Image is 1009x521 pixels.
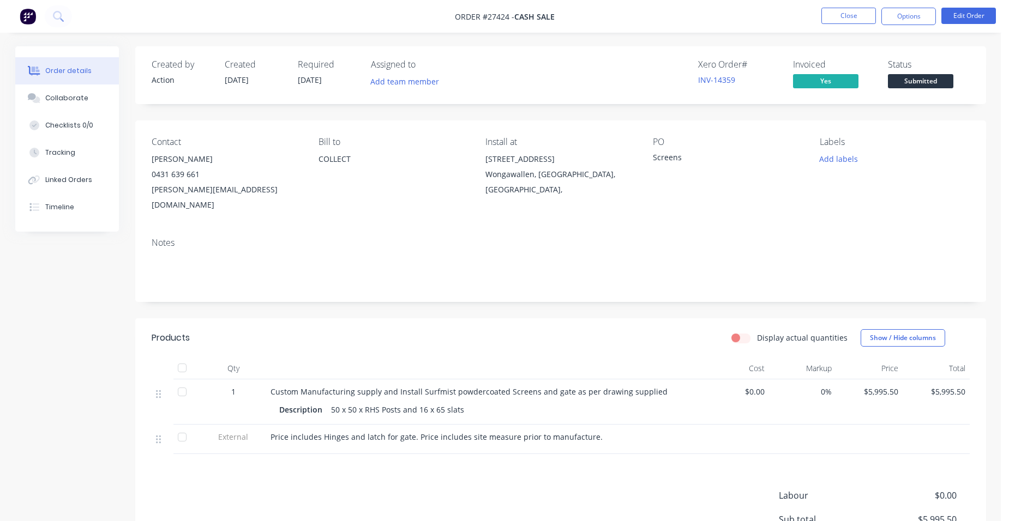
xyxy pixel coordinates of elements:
div: Created by [152,59,212,70]
span: $0.00 [707,386,765,397]
button: Add team member [364,74,445,89]
div: Qty [201,358,266,379]
div: [STREET_ADDRESS]Wongawallen, [GEOGRAPHIC_DATA], [GEOGRAPHIC_DATA], [485,152,635,197]
button: Linked Orders [15,166,119,193]
button: Submitted [888,74,953,90]
div: Price [836,358,903,379]
div: 0431 639 661 [152,167,301,182]
label: Display actual quantities [757,332,848,343]
div: Collaborate [45,93,88,103]
button: Order details [15,57,119,84]
img: Factory [20,8,36,25]
div: Total [903,358,970,379]
button: Options [881,8,936,25]
button: Edit Order [941,8,996,24]
div: COLLECT [319,152,468,167]
button: Collaborate [15,84,119,112]
span: $5,995.50 [907,386,965,397]
div: [PERSON_NAME][EMAIL_ADDRESS][DOMAIN_NAME] [152,182,301,213]
div: Bill to [319,137,468,147]
span: 1 [231,386,236,397]
div: Linked Orders [45,175,92,185]
span: Submitted [888,74,953,88]
span: CASH SALE [514,11,555,22]
div: Created [225,59,285,70]
span: $5,995.50 [840,386,899,397]
div: [STREET_ADDRESS] [485,152,635,167]
a: INV-14359 [698,75,735,85]
div: Notes [152,238,970,248]
button: Timeline [15,193,119,221]
div: 50 x 50 x RHS Posts and 16 x 65 slats [327,402,469,417]
span: Yes [793,74,858,88]
div: Action [152,74,212,86]
span: Custom Manufacturing supply and Install Surfmist powdercoated Screens and gate as per drawing sup... [271,386,668,397]
span: Order #27424 - [455,11,514,22]
div: Checklists 0/0 [45,120,93,130]
span: Labour [779,489,876,502]
span: External [205,431,262,443]
button: Tracking [15,139,119,166]
div: Install at [485,137,635,147]
span: [DATE] [298,75,322,85]
div: Labels [820,137,969,147]
button: Show / Hide columns [861,329,945,347]
div: Screens [653,152,789,167]
div: COLLECT [319,152,468,186]
div: Description [279,402,327,417]
div: Invoiced [793,59,875,70]
div: Markup [769,358,836,379]
span: [DATE] [225,75,249,85]
div: Status [888,59,970,70]
span: Price includes Hinges and latch for gate. Price includes site measure prior to manufacture. [271,432,603,442]
div: Timeline [45,202,74,212]
button: Checklists 0/0 [15,112,119,139]
div: Wongawallen, [GEOGRAPHIC_DATA], [GEOGRAPHIC_DATA], [485,167,635,197]
span: 0% [773,386,832,397]
div: Products [152,331,190,344]
button: Add labels [814,152,864,166]
div: Xero Order # [698,59,780,70]
div: [PERSON_NAME] [152,152,301,167]
button: Close [821,8,876,24]
span: $0.00 [875,489,956,502]
div: Cost [702,358,770,379]
div: [PERSON_NAME]0431 639 661[PERSON_NAME][EMAIL_ADDRESS][DOMAIN_NAME] [152,152,301,213]
div: Required [298,59,358,70]
div: Order details [45,66,92,76]
div: Contact [152,137,301,147]
button: Add team member [371,74,445,89]
div: PO [653,137,802,147]
div: Tracking [45,148,75,157]
div: Assigned to [371,59,480,70]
